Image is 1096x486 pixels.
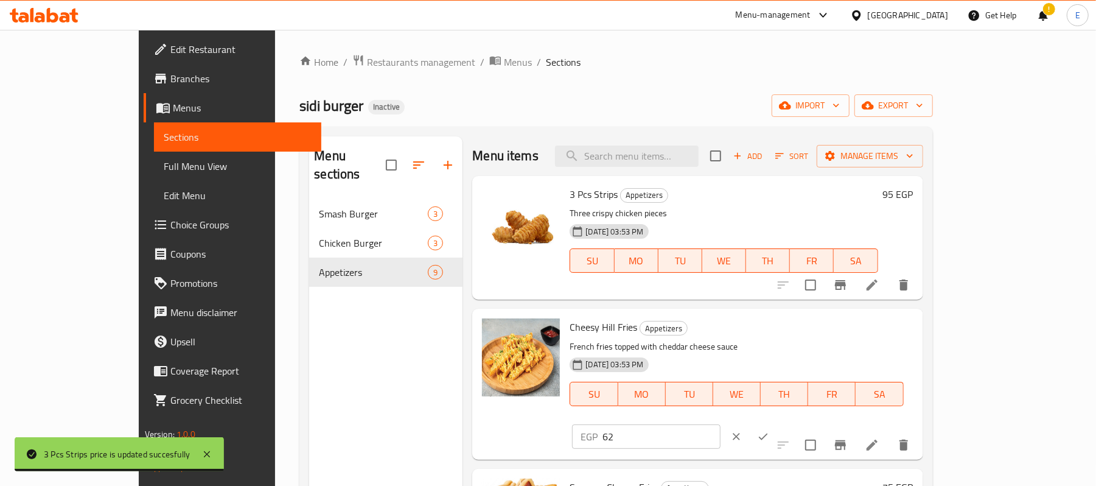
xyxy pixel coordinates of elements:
div: 3 Pcs Strips price is updated succesfully [44,448,190,461]
button: FR [808,382,856,406]
div: items [428,265,443,280]
button: export [854,94,933,117]
img: 3 Pcs Strips [482,186,560,264]
p: EGP [581,429,598,444]
div: Menu-management [736,8,811,23]
span: FR [795,252,829,270]
a: Branches [144,64,322,93]
input: Please enter price [602,424,720,449]
div: Appetizers [620,188,668,203]
div: [GEOGRAPHIC_DATA] [868,9,948,22]
span: Menus [504,55,532,69]
div: Appetizers [640,321,688,336]
span: WE [718,386,756,403]
span: 3 Pcs Strips [570,185,618,203]
span: Appetizers [621,188,668,202]
button: WE [713,382,761,406]
span: Select section [703,143,728,169]
button: Add [728,147,767,166]
span: Grocery Checklist [170,393,312,407]
button: SU [570,248,614,273]
div: Appetizers [319,265,428,280]
button: Branch-specific-item [826,270,855,300]
a: Menus [489,54,532,70]
span: Add item [728,147,767,166]
div: Appetizers9 [309,258,462,287]
div: Inactive [368,100,405,114]
span: 9 [428,267,442,278]
span: 3 [428,238,442,249]
a: Menu disclaimer [144,298,322,327]
span: 1.0.0 [177,426,196,442]
a: Promotions [144,269,322,298]
span: E [1075,9,1080,22]
span: 3 [428,208,442,220]
span: Menus [173,100,312,115]
span: Choice Groups [170,217,312,232]
span: Branches [170,71,312,86]
span: SA [839,252,873,270]
span: Select all sections [379,152,404,178]
span: Upsell [170,334,312,349]
span: SU [575,386,613,403]
button: Manage items [817,145,923,167]
a: Upsell [144,327,322,356]
a: Coupons [144,239,322,269]
button: FR [790,248,834,273]
span: import [781,98,840,113]
a: Restaurants management [352,54,475,70]
button: TH [746,248,790,273]
span: Sort [775,149,809,163]
span: SA [860,386,898,403]
span: Inactive [368,102,405,112]
button: SA [856,382,903,406]
a: Edit menu item [865,278,879,292]
button: WE [702,248,746,273]
button: delete [889,270,918,300]
button: delete [889,431,918,460]
input: search [555,146,699,167]
button: ok [750,423,777,450]
span: Menu disclaimer [170,305,312,320]
li: / [343,55,347,69]
span: Sort items [767,147,817,166]
a: Grocery Checklist [144,386,322,415]
button: SU [570,382,618,406]
span: [DATE] 03:53 PM [581,359,648,370]
span: Add [731,149,764,163]
a: Full Menu View [154,152,322,181]
span: FR [813,386,851,403]
img: Cheesy Hill Fries [482,319,560,396]
a: Sections [154,122,322,152]
span: sidi burger [299,92,363,119]
a: Edit Menu [154,181,322,210]
button: import [772,94,850,117]
span: MO [620,252,654,270]
a: Coverage Report [144,356,322,386]
a: Edit Restaurant [144,35,322,64]
p: French fries topped with cheddar cheese sauce [570,339,903,354]
span: Appetizers [640,322,687,336]
span: MO [623,386,661,403]
span: Select to update [798,272,823,298]
span: Chicken Burger [319,236,428,250]
span: TU [663,252,697,270]
h2: Menu sections [314,147,386,183]
span: Promotions [170,276,312,291]
span: Manage items [826,149,913,164]
h6: 95 EGP [883,186,913,203]
span: TH [751,252,785,270]
p: Three crispy chicken pieces [570,206,878,221]
button: TH [761,382,808,406]
button: Add section [433,150,462,180]
button: MO [618,382,666,406]
a: Menus [144,93,322,122]
button: TU [666,382,713,406]
span: Version: [145,426,175,442]
div: items [428,236,443,250]
span: Cheesy Hill Fries [570,318,637,336]
a: Choice Groups [144,210,322,239]
li: / [537,55,541,69]
h2: Menu items [472,147,539,165]
span: Restaurants management [367,55,475,69]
